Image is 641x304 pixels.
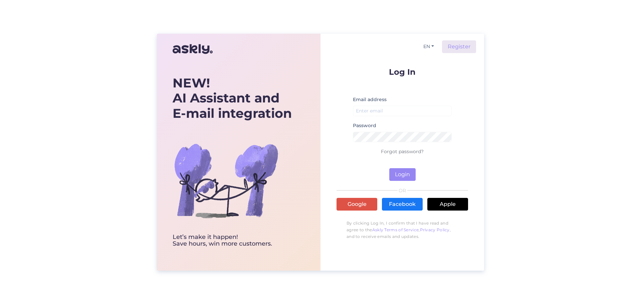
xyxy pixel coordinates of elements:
div: AI Assistant and E-mail integration [173,75,292,121]
img: Askly [173,41,213,57]
b: NEW! [173,75,210,91]
input: Enter email [353,106,452,116]
img: bg-askly [173,127,279,234]
div: Let’s make it happen! Save hours, win more customers. [173,234,292,247]
label: Password [353,122,376,129]
label: Email address [353,96,387,103]
a: Askly Terms of Service [372,227,419,232]
p: By clicking Log In, I confirm that I have read and agree to the , , and to receive emails and upd... [337,217,468,243]
a: Google [337,198,377,211]
button: EN [421,42,437,51]
span: OR [398,188,407,193]
a: Privacy Policy [420,227,450,232]
a: Facebook [382,198,423,211]
a: Apple [427,198,468,211]
button: Login [389,168,416,181]
a: Register [442,40,476,53]
p: Log In [337,68,468,76]
a: Forgot password? [381,148,424,155]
